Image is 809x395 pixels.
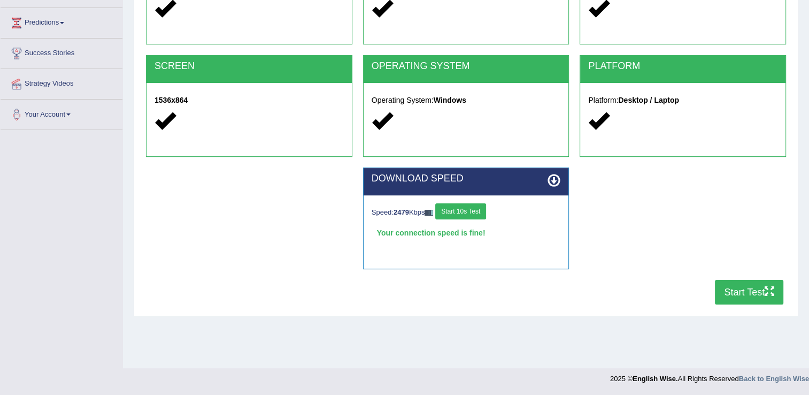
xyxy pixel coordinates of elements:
h5: Operating System: [372,96,561,104]
a: Strategy Videos [1,69,122,96]
div: Your connection speed is fine! [372,225,561,241]
img: ajax-loader-fb-connection.gif [425,210,433,216]
a: Success Stories [1,39,122,65]
button: Start Test [715,280,783,305]
a: Back to English Wise [739,375,809,383]
strong: Desktop / Laptop [618,96,679,104]
div: Speed: Kbps [372,203,561,222]
strong: 1536x864 [155,96,188,104]
strong: Windows [434,96,466,104]
h2: DOWNLOAD SPEED [372,173,561,184]
strong: English Wise. [633,375,677,383]
button: Start 10s Test [435,203,486,219]
a: Predictions [1,8,122,35]
h2: PLATFORM [588,61,777,72]
h2: SCREEN [155,61,344,72]
div: 2025 © All Rights Reserved [610,368,809,384]
h2: OPERATING SYSTEM [372,61,561,72]
h5: Platform: [588,96,777,104]
strong: 2479 [394,208,409,216]
a: Your Account [1,100,122,126]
